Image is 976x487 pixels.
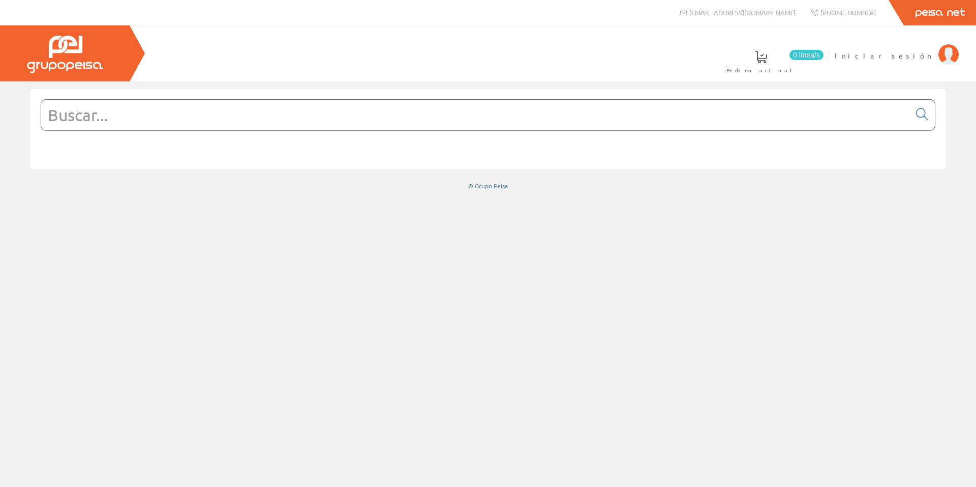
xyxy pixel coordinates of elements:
div: © Grupo Peisa [30,182,945,190]
span: Iniciar sesión [835,50,933,61]
span: 0 línea/s [789,50,823,60]
span: [EMAIL_ADDRESS][DOMAIN_NAME] [689,8,796,17]
a: Iniciar sesión [835,42,959,52]
input: Buscar... [41,100,910,130]
span: [PHONE_NUMBER] [820,8,876,17]
img: Grupo Peisa [27,36,103,73]
span: Pedido actual [726,65,796,75]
